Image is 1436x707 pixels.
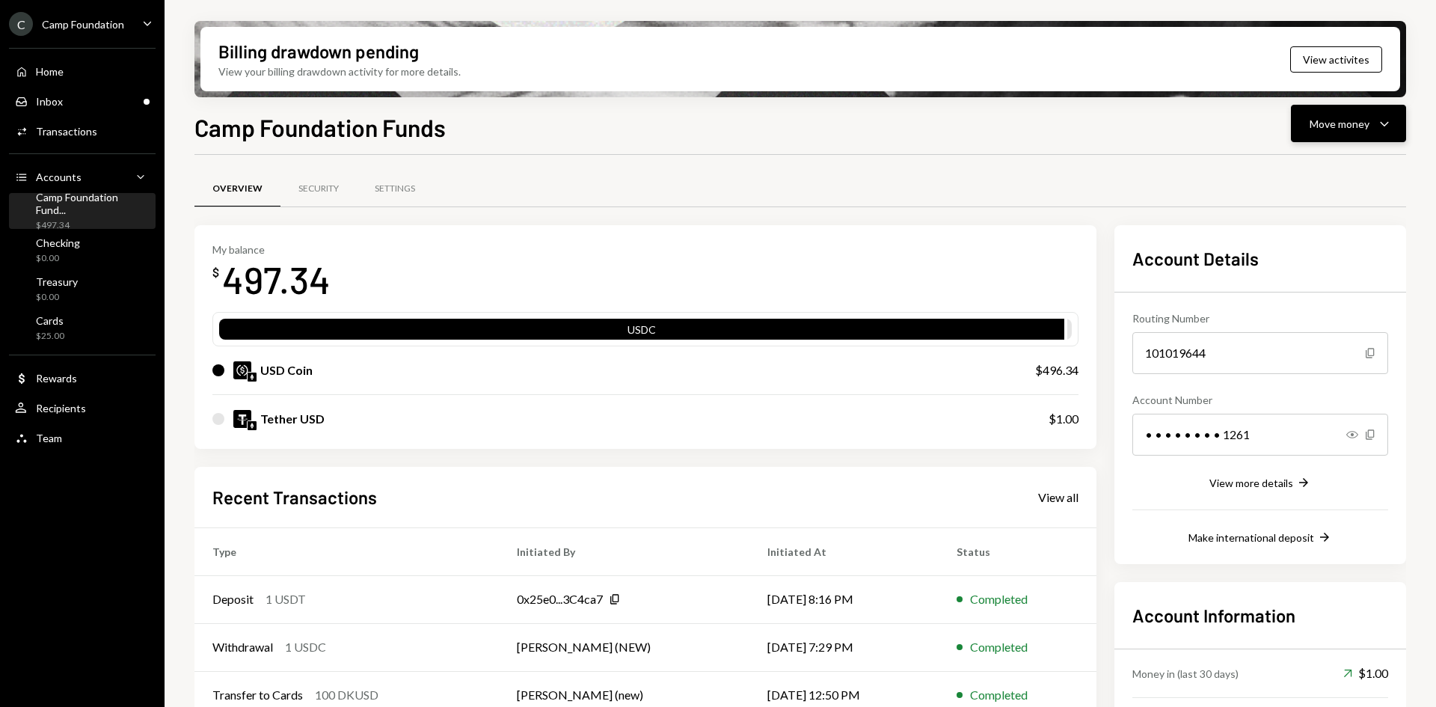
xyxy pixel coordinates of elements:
[212,183,263,195] div: Overview
[1132,414,1388,456] div: • • • • • • • • 1261
[1291,105,1406,142] button: Move money
[1310,116,1369,132] div: Move money
[212,485,377,509] h2: Recent Transactions
[36,95,63,108] div: Inbox
[298,183,339,195] div: Security
[1290,46,1382,73] button: View activites
[9,424,156,451] a: Team
[9,271,156,307] a: Treasury$0.00
[9,310,156,346] a: Cards$25.00
[212,265,219,280] div: $
[218,64,461,79] div: View your billing drawdown activity for more details.
[315,686,378,704] div: 100 DKUSD
[9,394,156,421] a: Recipients
[36,191,150,216] div: Camp Foundation Fund...
[212,243,331,256] div: My balance
[260,361,313,379] div: USD Coin
[1209,477,1293,489] div: View more details
[218,39,419,64] div: Billing drawdown pending
[36,402,86,414] div: Recipients
[9,232,156,268] a: Checking$0.00
[212,686,303,704] div: Transfer to Cards
[970,686,1028,704] div: Completed
[1188,531,1314,544] div: Make international deposit
[233,361,251,379] img: USDC
[248,421,257,430] img: ethereum-mainnet
[517,590,603,608] div: 0x25e0...3C4ca7
[194,112,446,142] h1: Camp Foundation Funds
[36,125,97,138] div: Transactions
[36,275,78,288] div: Treasury
[499,527,749,575] th: Initiated By
[36,252,80,265] div: $0.00
[36,236,80,249] div: Checking
[194,527,499,575] th: Type
[1038,490,1078,505] div: View all
[1132,310,1388,326] div: Routing Number
[36,330,64,343] div: $25.00
[36,432,62,444] div: Team
[36,65,64,78] div: Home
[1038,489,1078,505] a: View all
[36,372,77,385] div: Rewards
[194,170,280,208] a: Overview
[1188,530,1332,546] button: Make international deposit
[280,170,357,208] a: Security
[1035,361,1078,379] div: $496.34
[749,623,939,671] td: [DATE] 7:29 PM
[1132,603,1388,628] h2: Account Information
[749,575,939,623] td: [DATE] 8:16 PM
[222,256,331,303] div: 497.34
[375,183,415,195] div: Settings
[1132,332,1388,374] div: 101019644
[42,18,124,31] div: Camp Foundation
[1132,246,1388,271] h2: Account Details
[9,88,156,114] a: Inbox
[1132,392,1388,408] div: Account Number
[266,590,306,608] div: 1 USDT
[9,193,156,229] a: Camp Foundation Fund...$497.34
[233,410,251,428] img: USDT
[285,638,326,656] div: 1 USDC
[219,322,1064,343] div: USDC
[36,314,64,327] div: Cards
[1132,666,1239,682] div: Money in (last 30 days)
[970,638,1028,656] div: Completed
[939,527,1096,575] th: Status
[36,219,150,232] div: $497.34
[9,12,33,36] div: C
[36,291,78,304] div: $0.00
[1343,664,1388,682] div: $1.00
[36,171,82,183] div: Accounts
[9,163,156,190] a: Accounts
[357,170,433,208] a: Settings
[9,364,156,391] a: Rewards
[9,58,156,85] a: Home
[248,373,257,382] img: ethereum-mainnet
[9,117,156,144] a: Transactions
[499,623,749,671] td: [PERSON_NAME] (NEW)
[212,590,254,608] div: Deposit
[1049,410,1078,428] div: $1.00
[260,410,325,428] div: Tether USD
[749,527,939,575] th: Initiated At
[212,638,273,656] div: Withdrawal
[1209,475,1311,492] button: View more details
[970,590,1028,608] div: Completed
